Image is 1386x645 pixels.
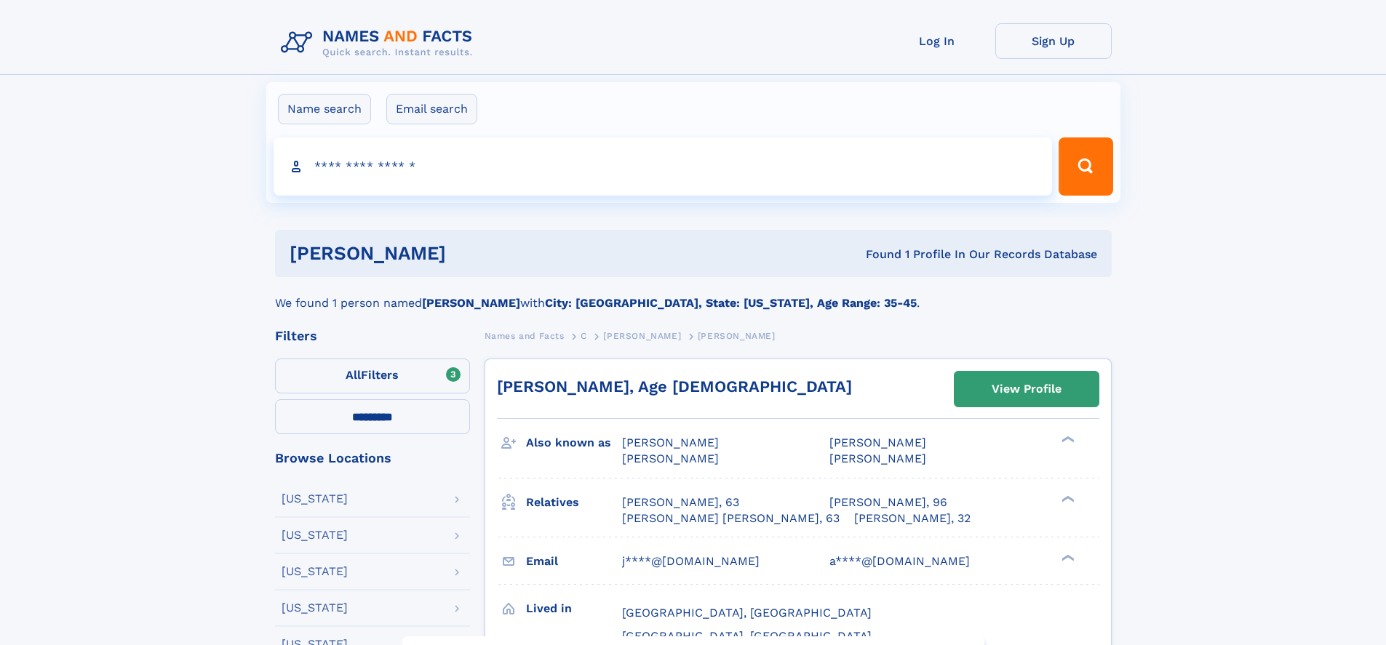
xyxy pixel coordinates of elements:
[275,358,470,393] label: Filters
[346,368,361,382] span: All
[386,94,477,124] label: Email search
[879,23,995,59] a: Log In
[422,296,520,310] b: [PERSON_NAME]
[603,331,681,341] span: [PERSON_NAME]
[526,430,622,455] h3: Also known as
[995,23,1112,59] a: Sign Up
[622,452,719,465] span: [PERSON_NAME]
[622,629,872,643] span: [GEOGRAPHIC_DATA], [GEOGRAPHIC_DATA]
[581,326,587,345] a: C
[282,566,348,577] div: [US_STATE]
[275,277,1112,312] div: We found 1 person named with .
[526,596,622,621] h3: Lived in
[274,137,1053,196] input: search input
[282,602,348,614] div: [US_STATE]
[603,326,681,345] a: [PERSON_NAME]
[829,436,926,449] span: [PERSON_NAME]
[1058,494,1075,503] div: ❯
[282,529,348,541] div: [US_STATE]
[278,94,371,124] label: Name search
[526,490,622,515] h3: Relatives
[1058,553,1075,562] div: ❯
[275,23,485,63] img: Logo Names and Facts
[622,510,840,526] a: [PERSON_NAME] [PERSON_NAME], 63
[497,377,852,396] a: [PERSON_NAME], Age [DEMOGRAPHIC_DATA]
[545,296,917,310] b: City: [GEOGRAPHIC_DATA], State: [US_STATE], Age Range: 35-45
[1058,435,1075,444] div: ❯
[275,452,470,465] div: Browse Locations
[829,494,947,510] a: [PERSON_NAME], 96
[485,326,565,345] a: Names and Facts
[698,331,776,341] span: [PERSON_NAME]
[829,452,926,465] span: [PERSON_NAME]
[656,247,1097,263] div: Found 1 Profile In Our Records Database
[955,372,1099,406] a: View Profile
[992,372,1062,406] div: View Profile
[290,244,656,263] h1: [PERSON_NAME]
[622,494,739,510] a: [PERSON_NAME], 63
[1059,137,1112,196] button: Search Button
[581,331,587,341] span: C
[622,606,872,620] span: [GEOGRAPHIC_DATA], [GEOGRAPHIC_DATA]
[622,436,719,449] span: [PERSON_NAME]
[282,493,348,505] div: [US_STATE]
[526,549,622,574] h3: Email
[275,329,470,342] div: Filters
[854,510,971,526] a: [PERSON_NAME], 32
